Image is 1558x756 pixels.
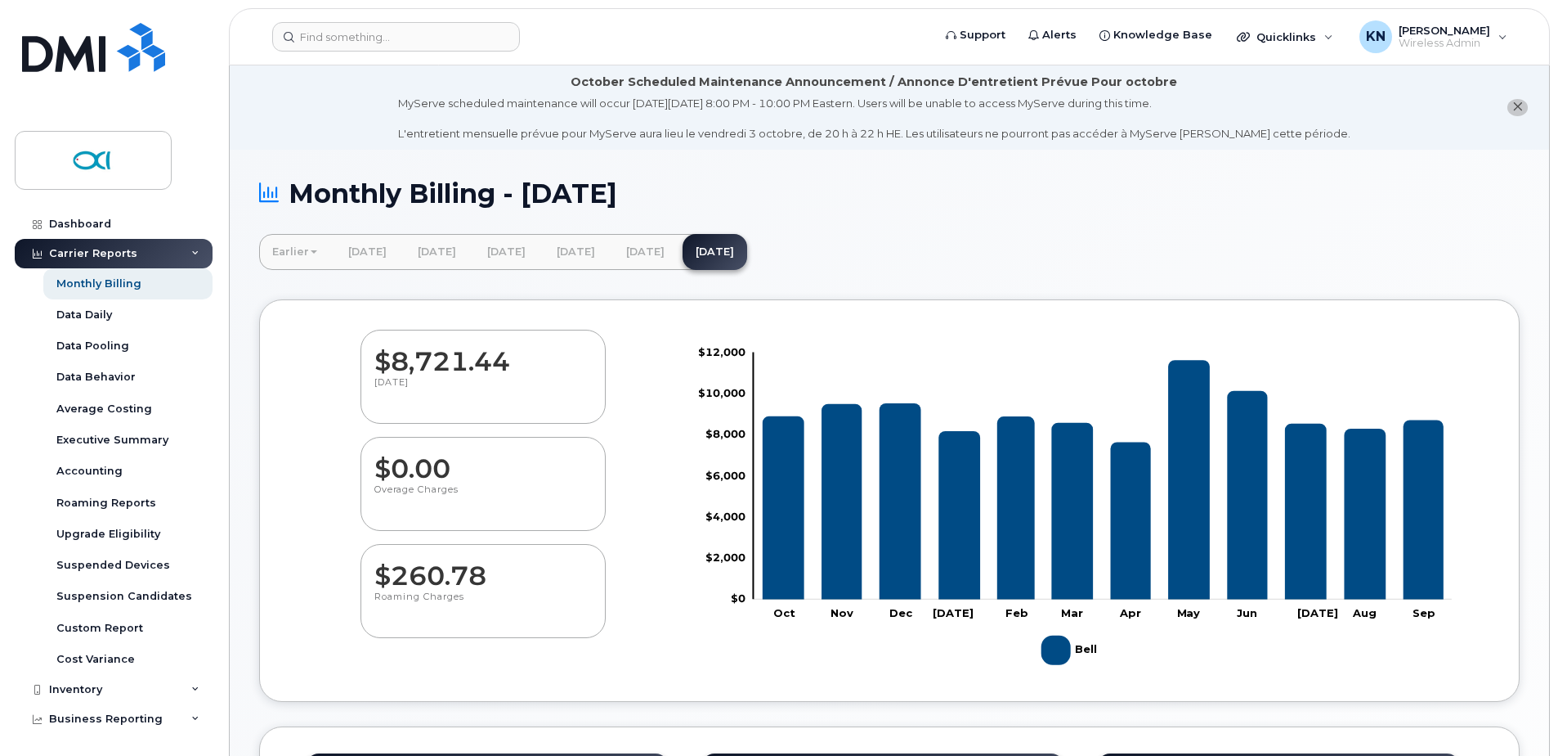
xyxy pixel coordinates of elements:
tspan: Aug [1353,607,1377,620]
g: Legend [1041,629,1101,672]
tspan: [DATE] [1297,607,1338,620]
a: [DATE] [683,234,747,270]
a: [DATE] [613,234,678,270]
tspan: Mar [1061,607,1083,620]
p: [DATE] [374,376,592,406]
a: [DATE] [544,234,608,270]
tspan: Jun [1237,607,1257,620]
tspan: May [1177,607,1201,620]
tspan: $8,000 [705,427,745,440]
dd: $260.78 [374,545,592,591]
a: [DATE] [335,234,400,270]
p: Overage Charges [374,484,592,513]
tspan: Sep [1413,607,1436,620]
tspan: Oct [772,607,795,620]
tspan: $12,000 [698,345,745,358]
tspan: $0 [731,592,745,605]
g: Chart [698,345,1453,672]
dd: $0.00 [374,438,592,484]
g: Bell [763,360,1444,600]
a: [DATE] [474,234,539,270]
tspan: Dec [889,607,912,620]
tspan: Feb [1005,607,1028,620]
a: [DATE] [405,234,469,270]
h1: Monthly Billing - [DATE] [259,179,1520,208]
button: close notification [1507,99,1528,116]
tspan: $4,000 [705,510,745,523]
p: Roaming Charges [374,591,592,620]
dd: $8,721.44 [374,331,592,376]
div: October Scheduled Maintenance Announcement / Annonce D'entretient Prévue Pour octobre [571,74,1177,91]
a: Earlier [259,234,330,270]
div: MyServe scheduled maintenance will occur [DATE][DATE] 8:00 PM - 10:00 PM Eastern. Users will be u... [398,96,1350,142]
g: Bell [1041,629,1101,672]
tspan: [DATE] [933,607,974,620]
tspan: Apr [1119,607,1141,620]
tspan: $6,000 [705,469,745,482]
tspan: $10,000 [698,386,745,399]
tspan: $2,000 [705,551,745,564]
tspan: Nov [830,607,853,620]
